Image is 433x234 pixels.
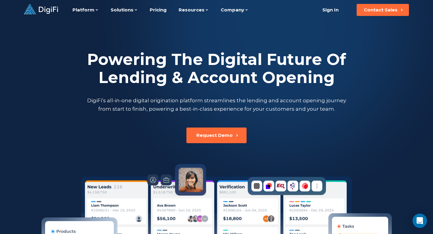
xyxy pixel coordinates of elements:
[196,132,233,138] div: Request Demo
[86,51,347,87] h2: Powering The Digital Future Of Lending & Account Opening
[86,96,347,113] p: DigiFi’s all-in-one digital origination platform streamlines the lending and account opening jour...
[315,4,346,16] a: Sign In
[364,7,398,13] div: Contact Sales
[186,128,247,143] button: Request Demo
[357,4,409,16] button: Contact Sales
[413,214,427,228] div: Open Intercom Messenger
